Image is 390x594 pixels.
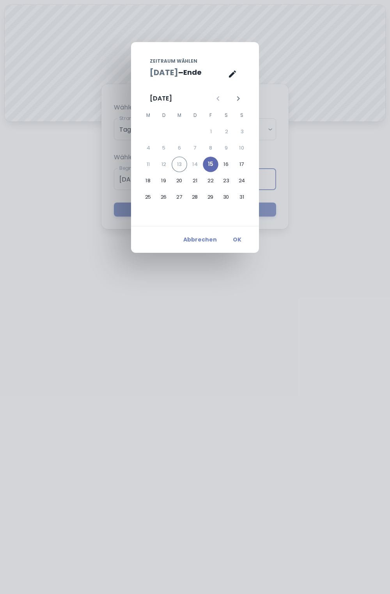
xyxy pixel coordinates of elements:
[172,189,187,205] button: 27
[180,233,220,247] button: Abbrechen
[232,92,245,105] button: Nächster Monat
[140,173,156,189] button: 18
[172,108,186,123] span: Mittwoch
[187,173,203,189] button: 21
[225,233,250,247] button: OK
[219,108,233,123] span: Samstag
[172,173,187,189] button: 20
[234,173,250,189] button: 24
[203,157,218,172] button: 15
[225,66,240,82] button: Kalenderansicht ist geöffnet, zur Texteingabeansicht wechseln
[178,67,183,78] h5: –
[150,58,197,65] span: Zeitraum wählen
[203,173,218,189] button: 22
[157,108,171,123] span: Dienstag
[150,94,172,103] div: [DATE]
[218,157,234,172] button: 16
[188,108,202,123] span: Donnerstag
[141,108,155,123] span: Montag
[150,67,178,78] button: [DATE]
[204,108,218,123] span: Freitag
[235,108,249,123] span: Sonntag
[183,67,202,78] button: Ende
[234,157,250,172] button: 17
[156,173,172,189] button: 19
[218,189,234,205] button: 30
[218,173,234,189] button: 23
[156,189,172,205] button: 26
[140,189,156,205] button: 25
[203,189,218,205] button: 29
[234,189,250,205] button: 31
[187,189,203,205] button: 28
